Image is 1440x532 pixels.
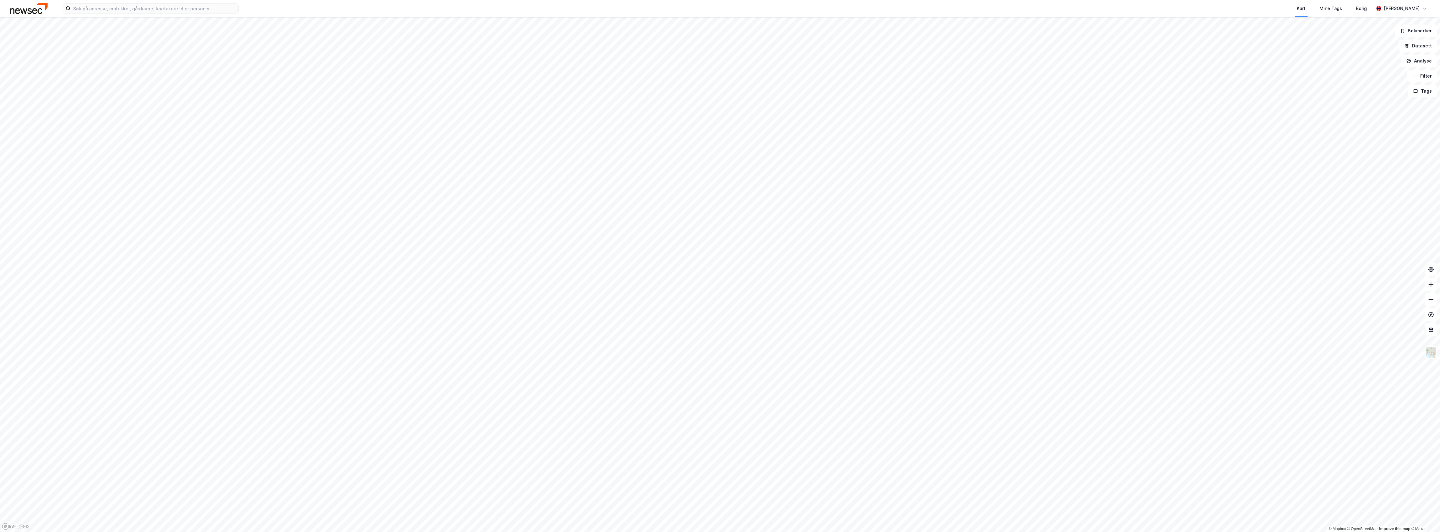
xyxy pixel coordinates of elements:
[1401,55,1437,67] button: Analyse
[1425,346,1437,358] img: Z
[1320,5,1342,12] div: Mine Tags
[1409,502,1440,532] div: Kontrollprogram for chat
[1408,85,1437,97] button: Tags
[1384,5,1420,12] div: [PERSON_NAME]
[1347,527,1378,531] a: OpenStreetMap
[1409,502,1440,532] iframe: Chat Widget
[2,523,30,530] a: Mapbox homepage
[1379,527,1410,531] a: Improve this map
[1399,40,1437,52] button: Datasett
[1297,5,1306,12] div: Kart
[10,3,48,14] img: newsec-logo.f6e21ccffca1b3a03d2d.png
[71,4,238,13] input: Søk på adresse, matrikkel, gårdeiere, leietakere eller personer
[1329,527,1346,531] a: Mapbox
[1356,5,1367,12] div: Bolig
[1407,70,1437,82] button: Filter
[1395,24,1437,37] button: Bokmerker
